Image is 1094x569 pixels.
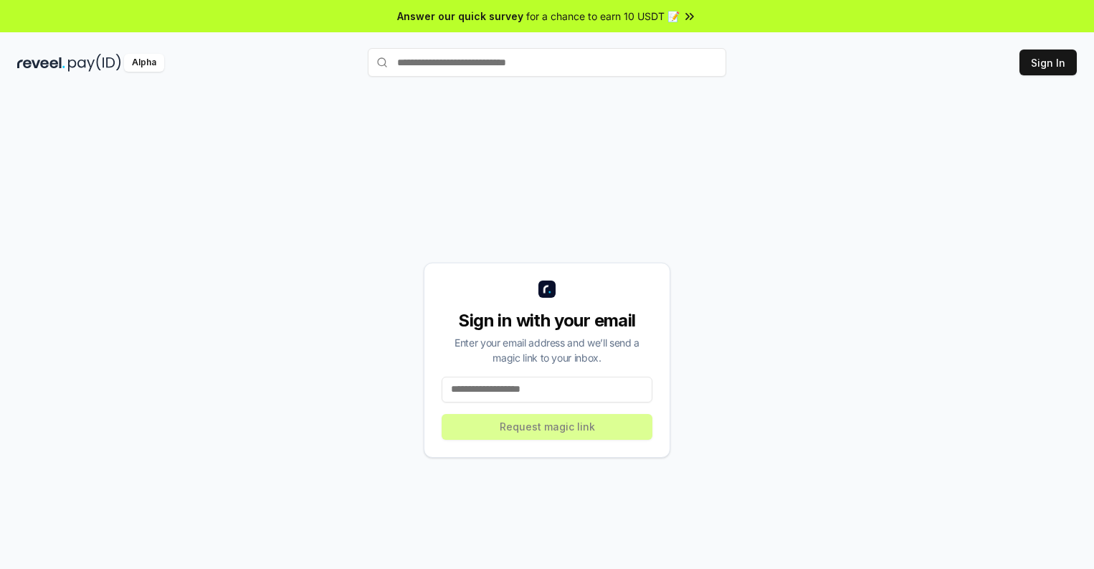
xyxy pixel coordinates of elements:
[17,54,65,72] img: reveel_dark
[1019,50,1077,75] button: Sign In
[526,9,680,24] span: for a chance to earn 10 USDT 📝
[124,54,164,72] div: Alpha
[397,9,523,24] span: Answer our quick survey
[442,335,652,365] div: Enter your email address and we’ll send a magic link to your inbox.
[538,281,556,298] img: logo_small
[442,309,652,332] div: Sign in with your email
[68,54,121,72] img: pay_id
